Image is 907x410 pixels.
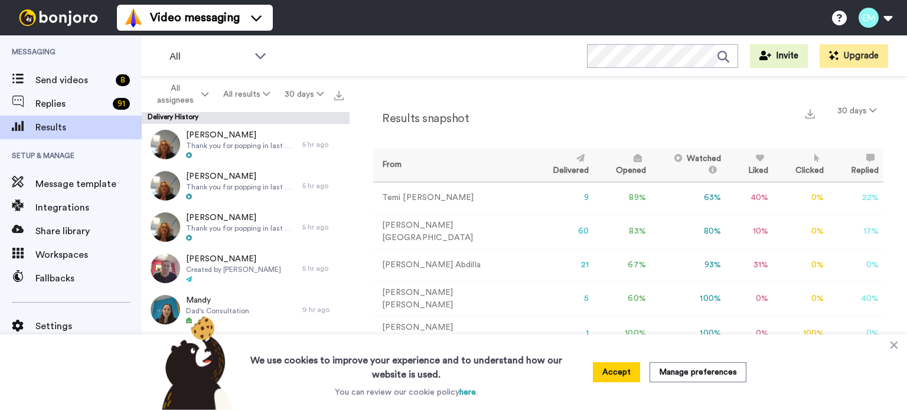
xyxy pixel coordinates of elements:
button: Export a summary of each team member’s results that match this filter now. [802,104,818,122]
td: 17 % [828,214,883,249]
img: 003a159a-9986-44e6-b280-8b21035bf334-thumb.jpg [151,171,180,201]
button: Manage preferences [650,362,746,382]
td: 100 % [651,281,726,316]
th: Watched [651,149,726,182]
td: 93 % [651,249,726,281]
span: Share library [35,224,142,238]
td: 5 [530,281,593,316]
button: 30 days [830,100,883,122]
div: 91 [113,98,130,110]
span: All assignees [151,83,199,106]
div: 5 hr ago [302,222,344,232]
td: 21 [530,249,593,281]
span: Video messaging [150,9,240,26]
button: All assignees [144,78,216,111]
a: [PERSON_NAME]Thank you for popping in last week5 hr ago [142,124,350,165]
span: Integrations [35,201,142,215]
span: Dad's Consultation [186,306,249,316]
td: 1 [530,316,593,351]
td: 0 % [773,249,828,281]
img: 003a159a-9986-44e6-b280-8b21035bf334-thumb.jpg [151,130,180,159]
div: 9 hr ago [302,305,344,314]
th: Clicked [773,149,828,182]
p: You can review our cookie policy . [335,386,478,398]
div: 5 hr ago [302,140,344,149]
img: bear-with-cookie.png [151,316,239,410]
td: 67 % [593,249,651,281]
td: 22 % [828,182,883,214]
a: MandyDad's Consultation9 hr ago [142,289,350,330]
td: 100 % [651,316,726,351]
img: 5e9c13e0-aa6b-4cde-b8fc-6aa16b7ef8c7-thumb.jpg [151,212,180,242]
td: 100 % [773,316,828,351]
span: Settings [35,319,142,333]
td: 63 % [651,182,726,214]
button: 30 days [277,84,331,105]
a: [PERSON_NAME]Thank you for popping in last week5 hr ago [142,206,350,248]
img: export.svg [334,91,344,100]
a: Temi Live inFace to Face supervision[DATE] [142,330,350,372]
th: Replied [828,149,883,182]
td: [PERSON_NAME] [PERSON_NAME] [373,281,530,316]
span: Replies [35,97,108,111]
span: [PERSON_NAME] [186,212,296,224]
span: [PERSON_NAME] [186,129,296,141]
span: Send videos [35,73,111,87]
td: 80 % [651,214,726,249]
td: Temi [PERSON_NAME] [373,182,530,214]
span: Mandy [186,294,249,306]
td: [PERSON_NAME] Abdilla [373,249,530,281]
td: 9 [530,182,593,214]
th: Opened [593,149,651,182]
td: 0 % [773,214,828,249]
td: 0 % [726,316,773,351]
td: 40 % [726,182,773,214]
span: Message template [35,177,142,191]
td: 0 % [828,316,883,351]
span: Workspaces [35,248,142,262]
span: Fallbacks [35,271,142,286]
span: Created by [PERSON_NAME] [186,265,281,274]
span: [PERSON_NAME] [186,170,296,182]
div: 8 [116,74,130,86]
td: 0 % [828,249,883,281]
th: From [373,149,530,182]
span: Thank you for popping in last week [186,141,296,150]
h3: We use cookies to improve your experience and to understand how our website is used. [239,346,574,382]
div: 5 hr ago [302,181,344,191]
button: Accept [593,362,640,382]
div: 5 hr ago [302,264,344,273]
td: 0 % [726,281,773,316]
td: [PERSON_NAME] [GEOGRAPHIC_DATA] [373,214,530,249]
th: Delivered [530,149,593,182]
th: Liked [726,149,773,182]
div: Delivery History [142,112,350,124]
img: export.svg [805,109,815,119]
a: here [459,388,476,396]
img: bj-logo-header-white.svg [14,9,103,26]
td: 89 % [593,182,651,214]
img: c7ca4bc9-d2c8-435a-a747-34c1cd5a84ca-thumb.jpg [151,295,180,324]
span: Thank you for popping in last week [186,182,296,192]
td: 0 % [773,281,828,316]
img: vm-color.svg [124,8,143,27]
span: [PERSON_NAME] [186,253,281,265]
button: Export all results that match these filters now. [331,86,347,103]
td: 100 % [593,316,651,351]
td: 40 % [828,281,883,316]
td: 31 % [726,249,773,281]
img: 54e199b8-3b23-466c-9aec-2af1ed4b643d-thumb.jpg [151,254,180,283]
span: All [169,50,249,64]
span: Thank you for popping in last week [186,224,296,233]
td: 60 [530,214,593,249]
h2: Results snapshot [373,112,469,125]
a: [PERSON_NAME]Thank you for popping in last week5 hr ago [142,165,350,206]
button: Invite [750,44,808,68]
a: [PERSON_NAME]Created by [PERSON_NAME]5 hr ago [142,248,350,289]
button: All results [216,84,278,105]
span: Results [35,120,142,135]
td: [PERSON_NAME] [PERSON_NAME] [373,316,530,351]
td: 0 % [773,182,828,214]
button: Upgrade [820,44,888,68]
